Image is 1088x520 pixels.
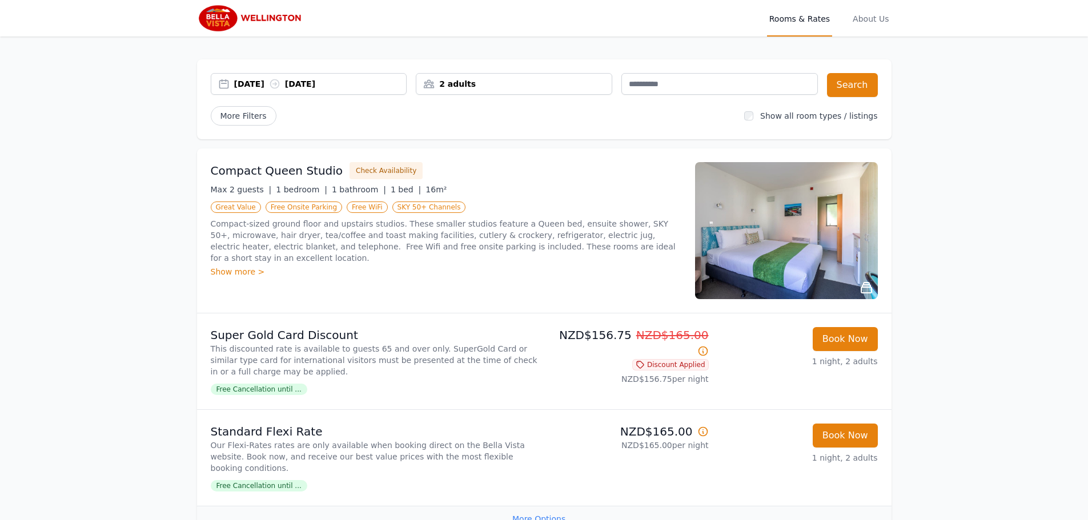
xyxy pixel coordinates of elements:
span: Discount Applied [632,359,709,370]
button: Search [827,73,878,97]
img: Bella Vista Wellington [197,5,307,32]
p: NZD$156.75 per night [549,373,709,385]
p: NZD$165.00 per night [549,440,709,451]
span: More Filters [211,106,276,126]
span: NZD$165.00 [636,328,709,342]
span: Great Value [211,201,261,213]
span: 1 bed | [391,185,421,194]
span: 1 bedroom | [276,185,327,194]
span: Max 2 guests | [211,185,272,194]
p: NZD$165.00 [549,424,709,440]
p: 1 night, 2 adults [718,452,878,463]
span: SKY 50+ Channels [392,201,466,213]
p: Our Flexi-Rates rates are only available when booking direct on the Bella Vista website. Book now... [211,440,540,474]
button: Book Now [813,327,878,351]
button: Check Availability [350,162,423,179]
span: Free Cancellation until ... [211,480,307,491]
div: Show more > [211,266,681,277]
button: Book Now [813,424,878,448]
div: [DATE] [DATE] [234,78,407,90]
p: Super Gold Card Discount [211,327,540,343]
span: Free Cancellation until ... [211,384,307,395]
span: 1 bathroom | [332,185,386,194]
h3: Compact Queen Studio [211,163,343,179]
p: Standard Flexi Rate [211,424,540,440]
span: 16m² [425,185,447,194]
label: Show all room types / listings [760,111,877,120]
p: Compact-sized ground floor and upstairs studios. These smaller studios feature a Queen bed, ensui... [211,218,681,264]
p: This discounted rate is available to guests 65 and over only. SuperGold Card or similar type card... [211,343,540,377]
p: NZD$156.75 [549,327,709,359]
p: 1 night, 2 adults [718,356,878,367]
div: 2 adults [416,78,612,90]
span: Free WiFi [347,201,388,213]
span: Free Onsite Parking [266,201,342,213]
